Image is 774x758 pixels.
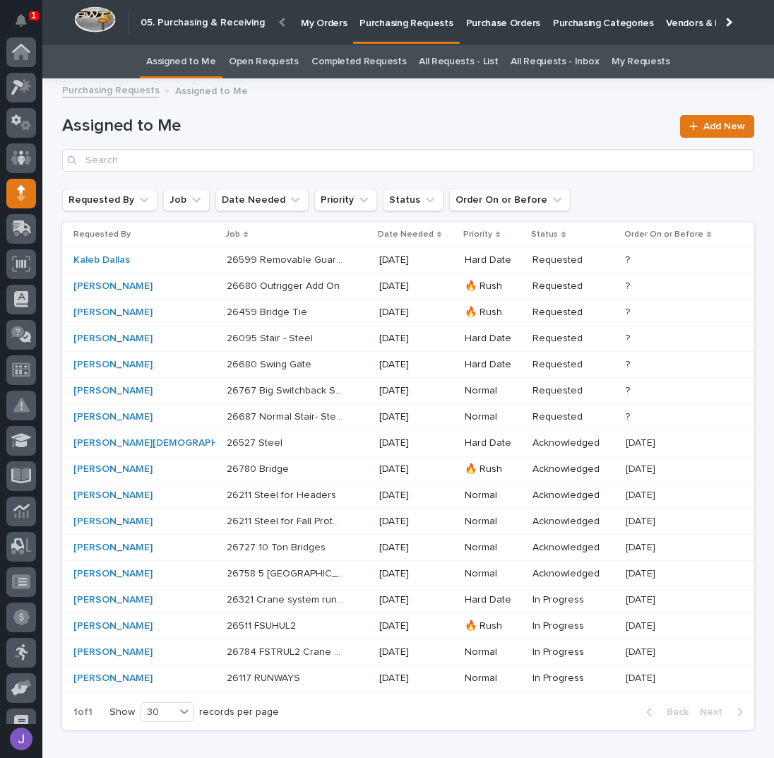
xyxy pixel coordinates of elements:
[6,6,36,35] button: Notifications
[163,189,210,211] button: Job
[73,490,153,502] a: [PERSON_NAME]
[227,304,310,319] p: 26459 Bridge Tie
[379,437,453,449] p: [DATE]
[383,189,443,211] button: Status
[532,463,614,475] p: Acknowledged
[311,45,406,78] a: Completed Requests
[62,273,754,300] tr: [PERSON_NAME] 26680 Outrigger Add On26680 Outrigger Add On [DATE]🔥 RushRequested??
[62,430,754,456] tr: [PERSON_NAME][DEMOGRAPHIC_DATA] 26527 Steel26527 Steel [DATE]Hard DateAcknowledged[DATE][DATE]
[227,644,347,658] p: 26784 FSTRUL2 Crane System
[465,516,522,528] p: Normal
[6,724,36,754] button: users-avatar
[379,542,453,554] p: [DATE]
[379,385,453,397] p: [DATE]
[532,437,614,449] p: Acknowledged
[465,307,522,319] p: 🔥 Rush
[465,254,522,266] p: Hard Date
[379,463,453,475] p: [DATE]
[62,149,754,172] input: Search
[465,437,522,449] p: Hard Date
[73,254,130,266] a: Kaleb Dallas
[680,115,754,138] a: Add New
[62,665,754,691] tr: [PERSON_NAME] 26117 RUNWAYS26117 RUNWAYS [DATE]NormalIn Progress[DATE][DATE]
[73,280,153,292] a: [PERSON_NAME]
[626,487,658,502] p: [DATE]
[62,695,104,730] p: 1 of 1
[62,561,754,587] tr: [PERSON_NAME] 26758 5 [GEOGRAPHIC_DATA]26758 5 [GEOGRAPHIC_DATA] [DATE]NormalAcknowledged[DATE][D...
[227,251,347,266] p: 26599 Removable Guardrail
[465,280,522,292] p: 🔥 Rush
[227,356,314,371] p: 26680 Swing Gate
[73,359,153,371] a: [PERSON_NAME]
[18,14,36,37] div: Notifications1
[465,568,522,580] p: Normal
[532,254,614,266] p: Requested
[31,11,36,20] p: 1
[626,617,658,632] p: [DATE]
[314,189,377,211] button: Priority
[532,307,614,319] p: Requested
[229,45,299,78] a: Open Requests
[62,586,754,612] tr: [PERSON_NAME] 26321 Crane system runways26321 Crane system runways [DATE]Hard DateIn Progress[DAT...
[73,227,131,242] p: Requested By
[62,639,754,665] tr: [PERSON_NAME] 26784 FSTRUL2 Crane System26784 FSTRUL2 Crane System [DATE]NormalIn Progress[DATE][...
[73,333,153,345] a: [PERSON_NAME]
[532,333,614,345] p: Requested
[612,45,670,78] a: My Requests
[378,227,434,242] p: Date Needed
[626,513,658,528] p: [DATE]
[379,411,453,423] p: [DATE]
[700,706,731,718] span: Next
[73,516,153,528] a: [PERSON_NAME]
[626,304,633,319] p: ?
[62,612,754,639] tr: [PERSON_NAME] 26511 FSUHUL226511 FSUHUL2 [DATE]🔥 RushIn Progress[DATE][DATE]
[62,456,754,482] tr: [PERSON_NAME] 26780 Bridge26780 Bridge [DATE]🔥 RushAcknowledged[DATE][DATE]
[379,646,453,658] p: [DATE]
[626,408,633,423] p: ?
[626,565,658,580] p: [DATE]
[73,673,153,685] a: [PERSON_NAME]
[62,81,160,97] a: Purchasing Requests
[463,227,492,242] p: Priority
[465,463,522,475] p: 🔥 Rush
[62,247,754,273] tr: Kaleb Dallas 26599 Removable Guardrail26599 Removable Guardrail [DATE]Hard DateRequested??
[465,490,522,502] p: Normal
[532,490,614,502] p: Acknowledged
[73,568,153,580] a: [PERSON_NAME]
[658,706,689,718] span: Back
[532,280,614,292] p: Requested
[379,307,453,319] p: [DATE]
[141,705,175,720] div: 30
[73,594,153,606] a: [PERSON_NAME]
[62,189,157,211] button: Requested By
[379,673,453,685] p: [DATE]
[141,17,265,29] h2: 05. Purchasing & Receiving
[62,300,754,326] tr: [PERSON_NAME] 26459 Bridge Tie26459 Bridge Tie [DATE]🔥 RushRequested??
[227,487,339,502] p: 26211 Steel for Headers
[73,437,261,449] a: [PERSON_NAME][DEMOGRAPHIC_DATA]
[62,378,754,404] tr: [PERSON_NAME] 26767 Big Switchback Stair-steel26767 Big Switchback Stair-steel [DATE]NormalReques...
[626,251,633,266] p: ?
[379,490,453,502] p: [DATE]
[465,620,522,632] p: 🔥 Rush
[62,404,754,430] tr: [PERSON_NAME] 26687 Normal Stair- Steel26687 Normal Stair- Steel [DATE]NormalRequested??
[626,278,633,292] p: ?
[465,411,522,423] p: Normal
[227,670,303,685] p: 26117 RUNWAYS
[227,461,292,475] p: 26780 Bridge
[626,382,633,397] p: ?
[379,568,453,580] p: [DATE]
[465,673,522,685] p: Normal
[227,565,347,580] p: 26758 5 [GEOGRAPHIC_DATA]
[227,382,347,397] p: 26767 Big Switchback Stair-steel
[703,122,745,131] span: Add New
[215,189,309,211] button: Date Needed
[227,434,285,449] p: 26527 Steel
[73,307,153,319] a: [PERSON_NAME]
[626,591,658,606] p: [DATE]
[532,673,614,685] p: In Progress
[73,385,153,397] a: [PERSON_NAME]
[73,463,153,475] a: [PERSON_NAME]
[532,646,614,658] p: In Progress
